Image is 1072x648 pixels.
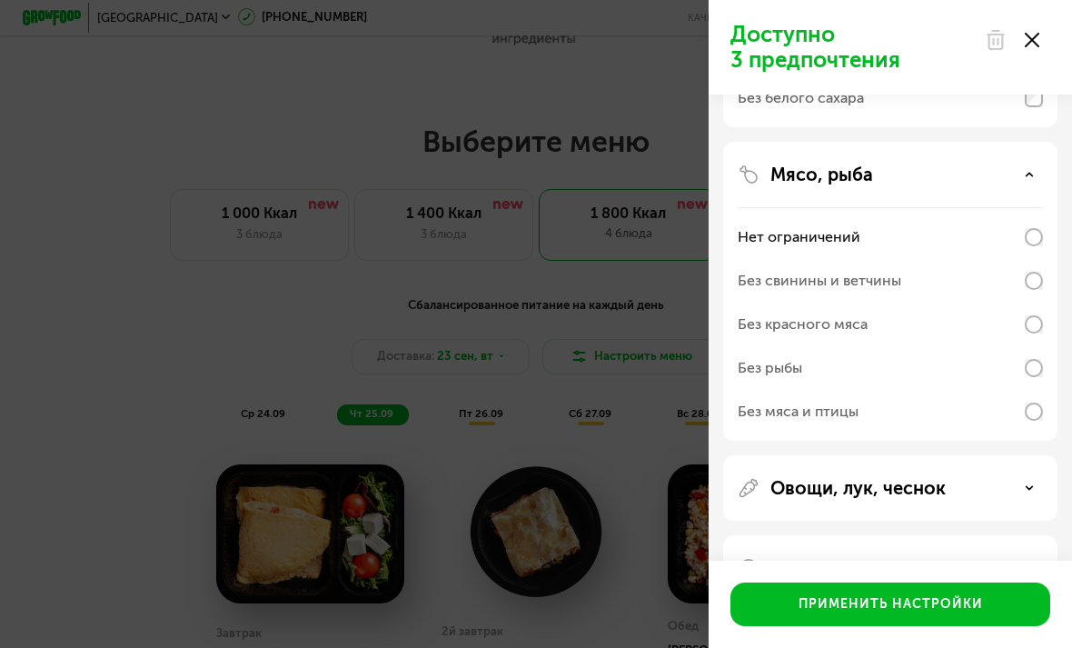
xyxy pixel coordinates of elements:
div: Без рыбы [738,357,802,379]
div: Без мяса и птицы [738,401,859,423]
div: Без красного мяса [738,314,868,335]
div: Применить настройки [799,595,983,613]
div: Без свинины и ветчины [738,270,901,292]
p: Овощи, лук, чеснок [770,477,946,499]
div: Нет ограничений [738,226,860,248]
p: Мясо, рыба [770,164,873,185]
div: Без белого сахара [738,87,864,109]
button: Применить настройки [730,583,1050,626]
p: Гарниры, каши [770,557,900,579]
p: Доступно 3 предпочтения [730,22,974,73]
